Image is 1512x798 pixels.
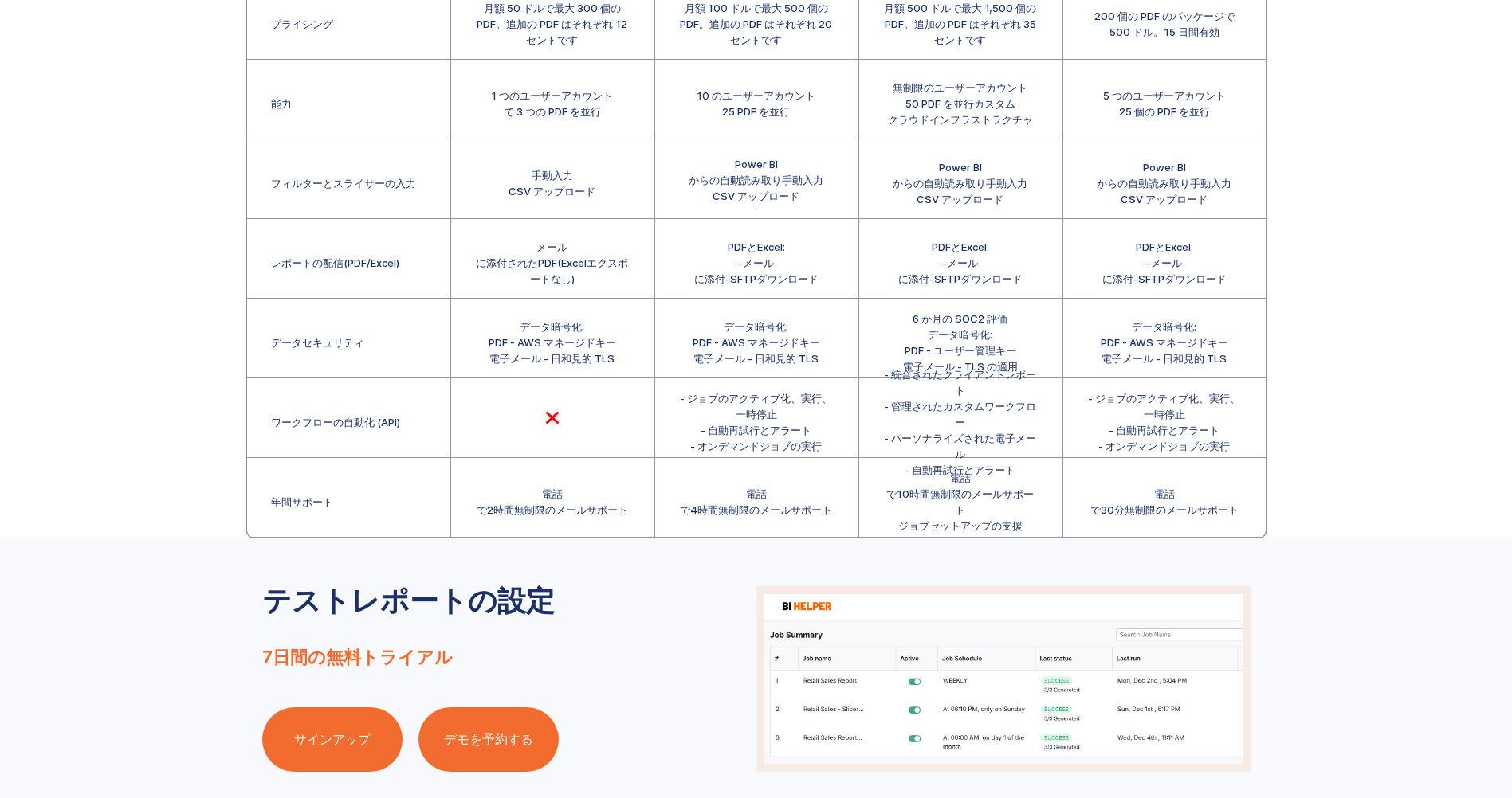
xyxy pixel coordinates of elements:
[477,486,628,518] div: 電話 で2時間無制限のメールサポート
[271,414,400,430] div: ワークフローの自動化 (API)
[903,311,1018,374] div: 6 か月の SOC2 評価 データ暗号化: PDF - ユーザー管理キー 電子メール - TLS の適用
[1087,8,1242,40] div: 200 個の PDF のパッケージで 500 ドル。15 日間有効
[893,159,1027,207] div: Power BI からの自動読み取り手動入力 CSV アップロード
[1103,88,1226,119] div: 5 つのユーザーアカウント 25 個の PDF を並行
[888,80,1033,127] div: 無制限のユーザーアカウント 50 PDF を並行カスタム クラウドインフラストラクチャ
[262,586,756,649] h2: テストレポートの設定
[271,494,333,510] div: 年間サポート
[271,255,399,271] font: レポートの配信(PDF/Excel)
[1087,390,1242,454] div: - ジョブのアクティブ化、実行、一時停止 - 自動再試行とアラート - オンデマンドジョブの実行
[271,96,292,111] div: 能力
[697,88,815,119] div: 10 のユーザーアカウント 25 PDF を並行
[680,486,832,518] div: 電話 で4時間無制限のメールサポート
[689,156,823,204] div: Power BI からの自動読み取り手動入力 CSV アップロード
[491,88,613,119] div: 1 つのユーザーアカウント で 3 つの PDF を並行
[475,239,630,287] div: メール に添付されたPDF(Excelエクスポートなし)
[1090,486,1239,518] div: 電話 で30分無制限のメールサポート
[509,167,595,199] div: 手動入力 CSV アップロード
[544,410,560,426] div: 
[1102,239,1227,287] div: PDFとExcel: -メール に添付-SFTPダウンロード
[898,239,1023,287] div: PDFとExcel: -メール に添付-SFTPダウンロード
[418,707,559,772] a: デモを予約する
[271,334,364,350] div: データセキュリティ
[694,239,819,287] div: PDFとExcel: -メール に添付-SFTPダウンロード
[262,649,756,707] div: 7日間の無料トライアル
[489,319,616,366] div: データ暗号化: PDF - AWS マネージドキー 電子メール - 日和見的 TLS
[679,390,834,454] div: - ジョブのアクティブ化、実行、一時停止 - 自動再試行とアラート - オンデマンドジョブの実行
[262,707,403,772] a: サインアップ
[271,175,416,191] div: フィルターとスライサーの入力
[271,16,333,32] div: プライシング
[883,470,1038,534] div: 電話 で10時間無制限のメールサポート ジョブセットアップの支援
[1101,319,1228,366] div: データ暗号化: PDF - AWS マネージドキー 電子メール - 日和見的 TLS
[1097,159,1231,207] div: Power BI からの自動読み取り手動入力 CSV アップロード
[693,319,820,366] div: データ暗号化: PDF - AWS マネージドキー 電子メール - 日和見的 TLS
[756,586,1251,772] img: ログイン後のサンプル画面
[883,366,1038,478] font: - 統合されたクライアントレポート - 管理されたカスタムワークフロー - パーソナライズされた電子メール - 自動再試行とアラート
